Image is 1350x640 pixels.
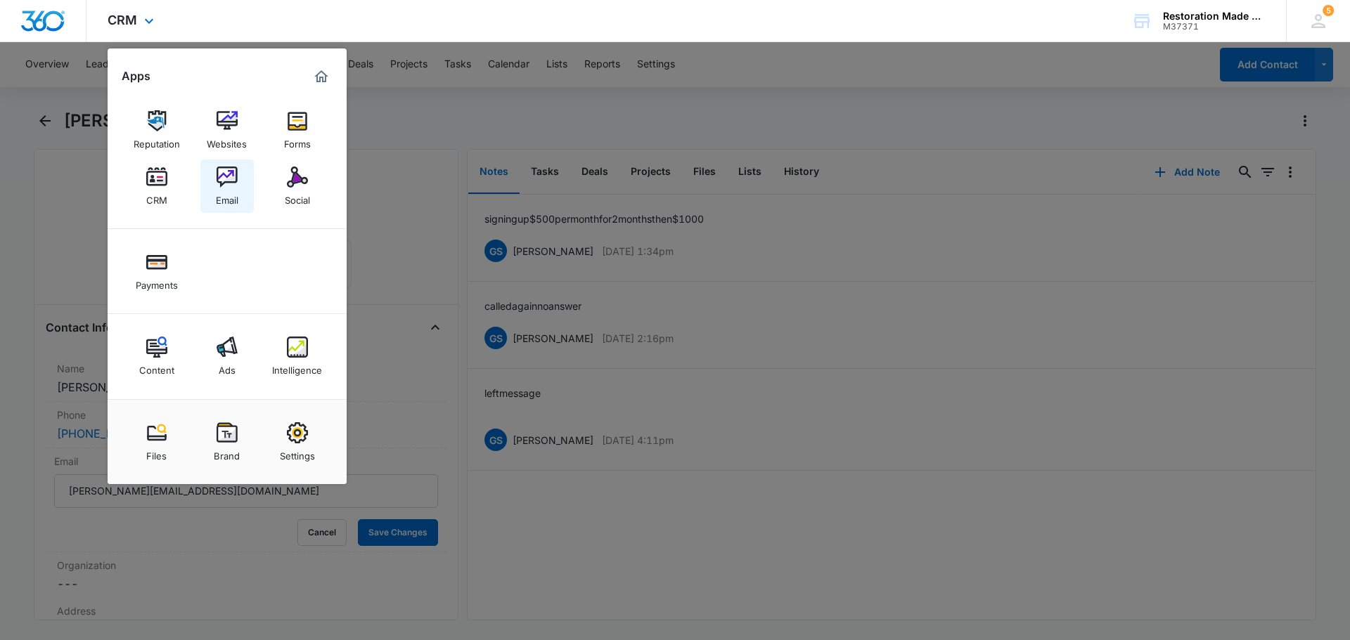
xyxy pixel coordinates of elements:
[216,188,238,206] div: Email
[130,103,184,157] a: Reputation
[272,358,322,376] div: Intelligence
[1163,22,1266,32] div: account id
[146,443,167,462] div: Files
[271,103,324,157] a: Forms
[219,358,236,376] div: Ads
[271,159,324,213] a: Social
[1323,5,1334,16] div: notifications count
[122,70,150,83] h2: Apps
[130,415,184,469] a: Files
[136,273,178,291] div: Payments
[310,65,333,88] a: Marketing 360® Dashboard
[130,329,184,383] a: Content
[280,443,315,462] div: Settings
[200,103,254,157] a: Websites
[1163,11,1266,22] div: account name
[130,244,184,298] a: Payments
[214,443,240,462] div: Brand
[146,188,167,206] div: CRM
[285,188,310,206] div: Social
[271,329,324,383] a: Intelligence
[130,159,184,213] a: CRM
[271,415,324,469] a: Settings
[284,131,311,150] div: Forms
[108,13,137,27] span: CRM
[200,415,254,469] a: Brand
[200,159,254,213] a: Email
[1323,5,1334,16] span: 5
[134,131,180,150] div: Reputation
[207,131,247,150] div: Websites
[139,358,174,376] div: Content
[200,329,254,383] a: Ads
